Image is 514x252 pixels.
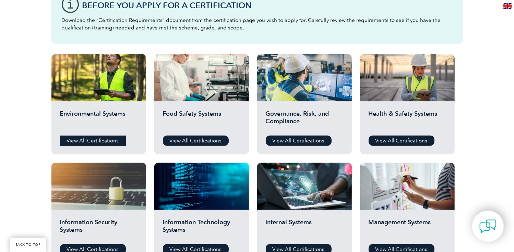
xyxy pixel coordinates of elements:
a: View All Certifications [60,136,126,146]
a: BACK TO TOP [10,238,46,252]
h2: Information Security Systems [60,218,138,239]
h2: Management Systems [369,218,446,239]
p: Download the “Certification Requirements” document from the certification page you wish to apply ... [62,16,453,32]
h2: Internal Systems [266,218,343,239]
h3: Before You Apply For a Certification [82,1,453,10]
a: View All Certifications [369,136,434,146]
h2: Governance, Risk, and Compliance [266,110,343,130]
img: contact-chat.png [479,218,497,235]
h2: Environmental Systems [60,110,138,130]
h2: Health & Safety Systems [369,110,446,130]
h2: Food Safety Systems [163,110,240,130]
h2: Information Technology Systems [163,218,240,239]
a: View All Certifications [266,136,332,146]
img: en [503,3,512,9]
a: View All Certifications [163,136,229,146]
